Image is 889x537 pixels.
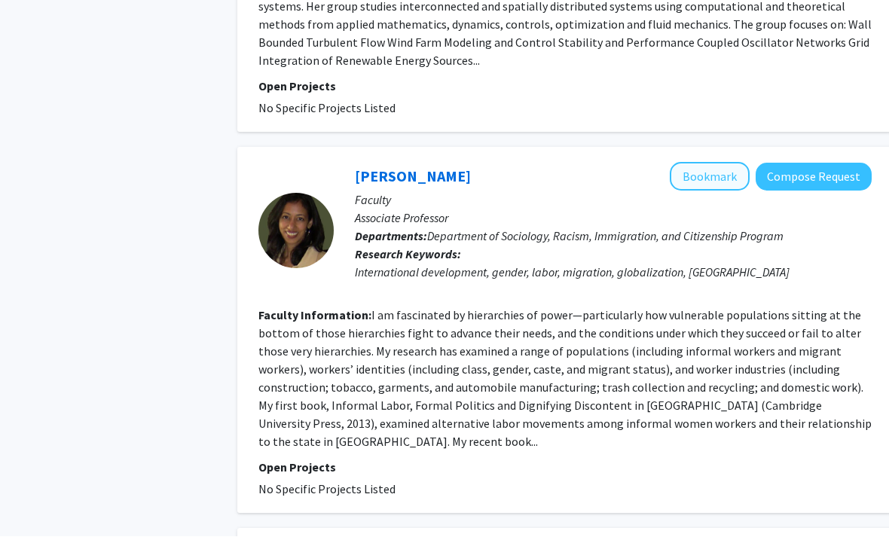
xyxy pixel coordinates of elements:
div: International development, gender, labor, migration, globalization, [GEOGRAPHIC_DATA] [355,264,872,282]
b: Departments: [355,229,427,244]
iframe: Chat [11,469,64,526]
b: Research Keywords: [355,247,461,262]
span: Department of Sociology, Racism, Immigration, and Citizenship Program [427,229,784,244]
span: No Specific Projects Listed [258,101,396,116]
p: Associate Professor [355,209,872,227]
a: [PERSON_NAME] [355,167,471,186]
button: Add Rina Agarwala to Bookmarks [670,163,750,191]
b: Faculty Information: [258,308,371,323]
p: Open Projects [258,459,872,477]
p: Faculty [355,191,872,209]
fg-read-more: I am fascinated by hierarchies of power—particularly how vulnerable populations sitting at the bo... [258,308,872,450]
p: Open Projects [258,78,872,96]
button: Compose Request to Rina Agarwala [756,163,872,191]
span: No Specific Projects Listed [258,482,396,497]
